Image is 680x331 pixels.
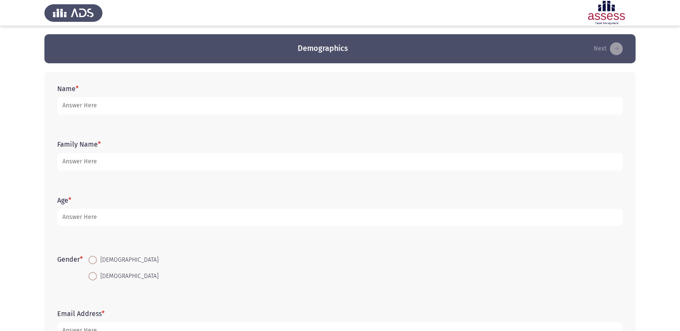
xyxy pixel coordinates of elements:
[577,1,636,25] img: Assessment logo of Assessment En (Focus & 16PD)
[44,1,103,25] img: Assess Talent Management logo
[57,153,623,171] input: add answer text
[57,310,105,318] label: Email Address
[97,255,158,265] span: [DEMOGRAPHIC_DATA]
[591,42,625,56] button: load next page
[57,255,83,263] label: Gender
[57,140,101,148] label: Family Name
[97,271,158,281] span: [DEMOGRAPHIC_DATA]
[57,97,623,115] input: add answer text
[57,85,79,93] label: Name
[57,209,623,226] input: add answer text
[57,196,71,204] label: Age
[298,43,348,54] h3: Demographics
